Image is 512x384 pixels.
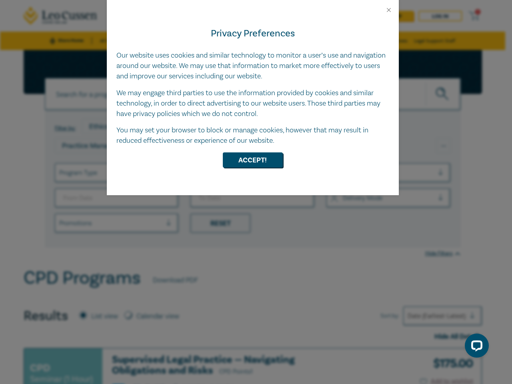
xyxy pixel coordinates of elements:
p: We may engage third parties to use the information provided by cookies and similar technology, in... [116,88,389,119]
button: Accept! [223,152,283,168]
p: Our website uses cookies and similar technology to monitor a user’s use and navigation around our... [116,50,389,82]
p: You may set your browser to block or manage cookies, however that may result in reduced effective... [116,125,389,146]
button: Close [385,6,392,14]
iframe: LiveChat chat widget [458,330,492,364]
h4: Privacy Preferences [116,26,389,41]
